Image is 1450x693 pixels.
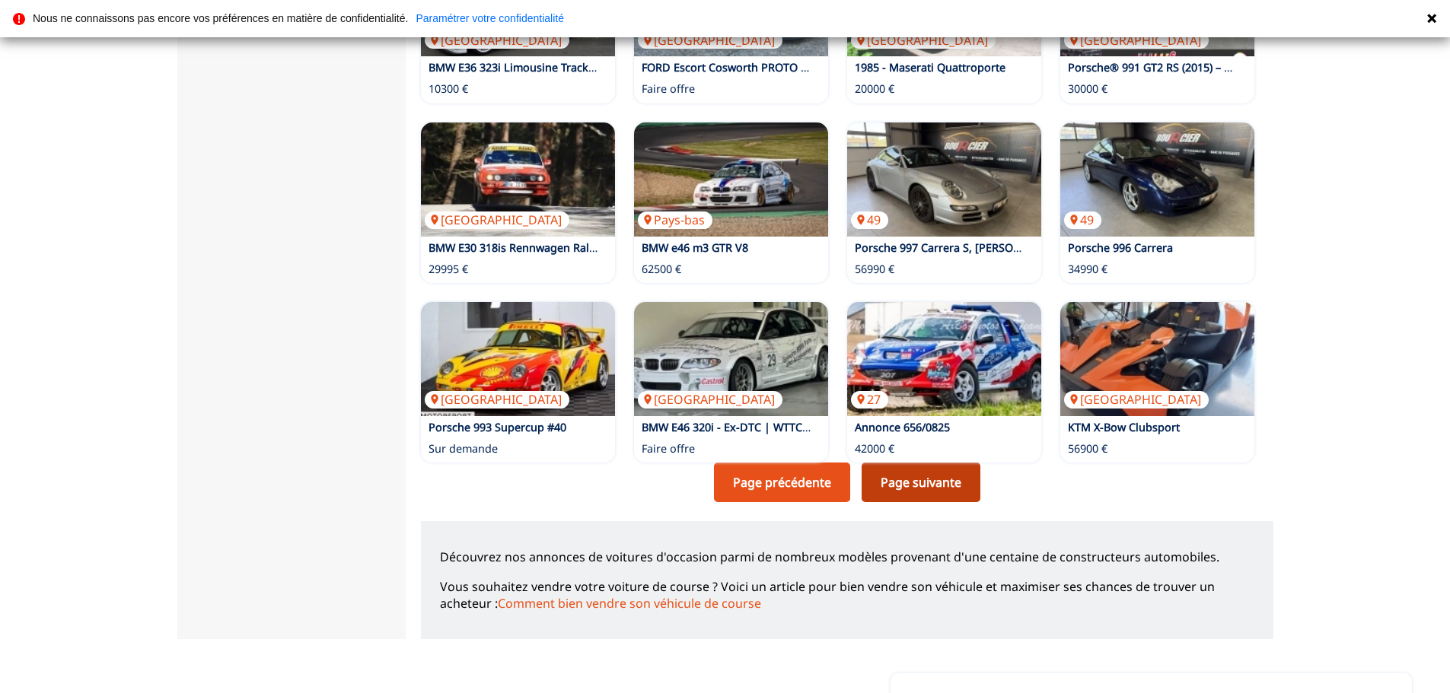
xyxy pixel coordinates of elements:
a: BMW e46 m3 GTR V8Pays-bas [634,122,828,237]
p: 10300 € [429,81,468,97]
p: Pays-bas [638,211,712,228]
a: Porsche 997 Carrera S, [PERSON_NAME] refait, IMS et embrayage [855,240,1191,255]
a: 1985 - Maserati Quattroporte [855,60,1005,75]
a: Annonce 656/0825 [855,420,950,434]
p: Nous ne connaissons pas encore vos préférences en matière de confidentialité. [33,13,408,24]
a: Porsche 997 Carrera S, Moteur refait, IMS et embrayage49 [847,122,1041,237]
a: Porsche 996 Carrera49 [1060,122,1254,237]
p: [GEOGRAPHIC_DATA] [425,391,569,408]
p: 34990 € [1068,262,1107,277]
img: BMW E46 320i - Ex-DTC | WTTC Update ! [634,302,828,416]
a: Annonce 656/082527 [847,302,1041,416]
p: [GEOGRAPHIC_DATA] [638,32,782,49]
p: 49 [851,211,888,228]
img: Porsche 993 Supercup #40 [421,302,615,416]
a: Page suivante [862,463,980,502]
a: BMW E30 318is Rennwagen Rallye Oldtimer Motorsport GR. [429,240,735,255]
p: Sur demande [429,441,498,456]
p: 30000 € [1068,81,1107,97]
p: [GEOGRAPHIC_DATA] [425,211,569,228]
p: Vous souhaitez vendre votre voiture de course ? Voici un article pour bien vendre son véhicule et... [440,578,1254,612]
a: BMW E46 320i - Ex-DTC | WTTC Update ! [642,420,849,434]
p: [GEOGRAPHIC_DATA] [1064,391,1209,408]
img: BMW E30 318is Rennwagen Rallye Oldtimer Motorsport GR. [421,122,615,237]
p: 27 [851,391,888,408]
p: 56900 € [1068,441,1107,456]
img: Porsche 997 Carrera S, Moteur refait, IMS et embrayage [847,122,1041,237]
img: BMW e46 m3 GTR V8 [634,122,828,237]
a: BMW E36 323i Limousine Tracktool KW V3 Protrack ONE [429,60,718,75]
a: BMW e46 m3 GTR V8 [642,240,748,255]
a: KTM X-Bow Clubsport [1068,420,1180,434]
a: Page précédente [714,463,850,502]
a: KTM X-Bow Clubsport[GEOGRAPHIC_DATA] [1060,302,1254,416]
p: 49 [1064,211,1101,228]
p: Faire offre [642,441,695,456]
p: 29995 € [429,262,468,277]
p: Découvrez nos annonces de voitures d'occasion parmi de nombreux modèles provenant d'une centaine ... [440,548,1254,565]
p: 62500 € [642,262,681,277]
p: 42000 € [855,441,894,456]
p: 20000 € [855,81,894,97]
p: 56990 € [855,262,894,277]
a: Porsche 996 Carrera [1068,240,1173,255]
a: Porsche® 991 GT2 RS (2015) – Rohbau [1068,60,1264,75]
img: Porsche 996 Carrera [1060,122,1254,237]
img: Annonce 656/0825 [847,302,1041,416]
p: [GEOGRAPHIC_DATA] [1064,32,1209,49]
a: Paramétrer votre confidentialité [416,13,564,24]
a: Porsche 993 Supercup #40 [429,420,566,434]
a: BMW E46 320i - Ex-DTC | WTTC Update ![GEOGRAPHIC_DATA] [634,302,828,416]
a: Porsche 993 Supercup #40[GEOGRAPHIC_DATA] [421,302,615,416]
p: [GEOGRAPHIC_DATA] [638,391,782,408]
a: BMW E30 318is Rennwagen Rallye Oldtimer Motorsport GR.[GEOGRAPHIC_DATA] [421,122,615,237]
p: Faire offre [642,81,695,97]
a: Comment bien vendre son véhicule de course [498,595,761,612]
p: [GEOGRAPHIC_DATA] [851,32,996,49]
a: FORD Escort Cosworth PROTO by Gabat [642,60,846,75]
img: KTM X-Bow Clubsport [1060,302,1254,416]
p: [GEOGRAPHIC_DATA] [425,32,569,49]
